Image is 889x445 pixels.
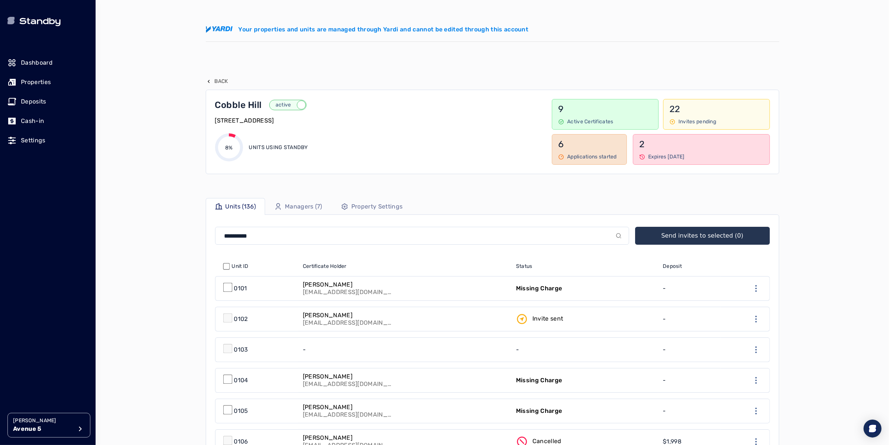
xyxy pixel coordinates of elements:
a: 0102 [215,307,298,331]
p: [EMAIL_ADDRESS][DOMAIN_NAME] [303,319,392,327]
a: Properties [7,74,88,90]
p: [EMAIL_ADDRESS][DOMAIN_NAME] [303,288,392,296]
p: [PERSON_NAME] [303,434,392,442]
p: - [663,284,666,293]
a: - [298,338,512,362]
p: 8% [225,144,233,152]
a: Missing Charge [512,368,658,392]
div: Open Intercom Messenger [864,420,882,438]
p: [EMAIL_ADDRESS][DOMAIN_NAME] [303,411,392,418]
p: Property Settings [351,202,402,211]
span: Unit ID [231,263,248,270]
p: 0102 [234,315,248,324]
a: 0101 [215,276,298,300]
a: 0105 [215,399,298,423]
p: Back [215,78,228,85]
p: [EMAIL_ADDRESS][DOMAIN_NAME] [303,380,392,388]
p: Units using Standby [249,144,308,151]
a: - [512,338,658,362]
p: [PERSON_NAME] [303,312,392,319]
p: - [663,345,666,354]
p: 2 [639,138,764,150]
p: Missing Charge [516,407,562,415]
button: active [269,100,307,110]
a: Managers (7) [265,198,332,215]
a: Invite sent [512,307,658,331]
a: Cobble Hillactive [215,99,542,111]
p: 6 [558,138,620,150]
p: Deposits [21,97,46,106]
span: Certificate Holder [303,263,346,270]
p: Active Certificates [567,118,613,126]
p: Settings [21,136,46,145]
p: 9 [558,103,652,115]
a: - [658,399,720,423]
a: [PERSON_NAME][EMAIL_ADDRESS][DOMAIN_NAME] [298,368,512,392]
p: - [663,315,666,324]
a: 0104 [215,368,298,392]
span: Status [516,263,532,270]
a: Deposits [7,93,88,110]
p: - [663,376,666,385]
p: - [663,407,666,415]
p: 0101 [234,284,247,293]
a: - [658,276,720,300]
a: [PERSON_NAME][EMAIL_ADDRESS][DOMAIN_NAME] [298,307,512,331]
a: - [658,307,720,331]
a: - [658,368,720,392]
p: [PERSON_NAME] [13,417,73,424]
p: [PERSON_NAME] [303,281,392,288]
p: Cash-in [21,117,44,126]
p: Missing Charge [516,376,562,385]
p: Units (136) [226,202,256,211]
p: Applications started [567,153,617,161]
p: 0105 [234,407,248,415]
button: Back [206,78,228,85]
p: active [270,101,297,109]
a: - [658,338,720,362]
p: Invites pending [678,118,716,126]
p: 0103 [234,345,248,354]
a: Property Settings [332,198,412,215]
img: yardi [206,26,233,33]
p: [PERSON_NAME] [303,373,392,380]
a: Missing Charge [512,399,658,423]
p: Invite sent [532,314,563,323]
p: Properties [21,78,51,87]
p: Missing Charge [516,284,562,293]
p: Avenue 5 [13,424,73,433]
p: Managers (7) [285,202,322,211]
a: Cash-in [7,113,88,129]
p: [PERSON_NAME] [303,404,392,411]
a: [PERSON_NAME][EMAIL_ADDRESS][DOMAIN_NAME] [298,399,512,423]
a: [PERSON_NAME][EMAIL_ADDRESS][DOMAIN_NAME] [298,276,512,300]
p: - [303,345,306,354]
p: 0104 [234,376,248,385]
a: Missing Charge [512,276,658,300]
p: Dashboard [21,58,53,67]
p: Expires [DATE] [648,153,685,161]
p: - [516,345,519,354]
p: 22 [669,103,764,115]
p: Cobble Hill [215,99,262,111]
span: Deposit [663,263,682,270]
a: Units (136) [206,198,265,215]
p: [STREET_ADDRESS] [215,116,274,125]
a: Dashboard [7,55,88,71]
button: [PERSON_NAME]Avenue 5 [7,413,90,438]
a: Settings [7,132,88,149]
p: Your properties and units are managed through Yardi and cannot be edited through this account [239,25,529,34]
a: 0103 [215,338,298,362]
